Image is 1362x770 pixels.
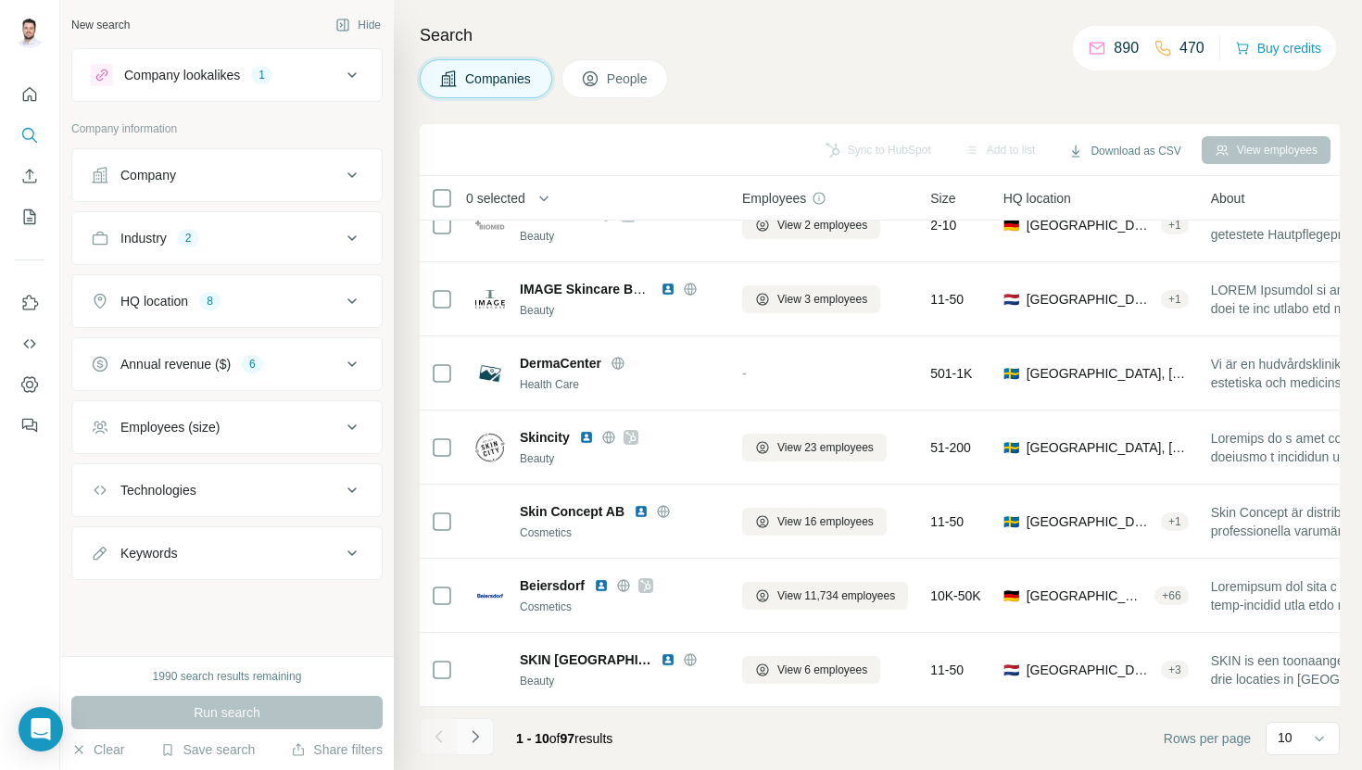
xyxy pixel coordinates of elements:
div: Keywords [120,544,177,562]
div: Industry [120,229,167,247]
button: View 6 employees [742,656,880,684]
span: [GEOGRAPHIC_DATA], [GEOGRAPHIC_DATA] [1027,512,1154,531]
span: 🇸🇪 [1003,512,1019,531]
span: 11-50 [930,290,964,309]
div: Company lookalikes [124,66,240,84]
div: HQ location [120,292,188,310]
span: DermaCenter [520,354,601,372]
span: [GEOGRAPHIC_DATA], [GEOGRAPHIC_DATA] [1027,587,1148,605]
span: 501-1K [930,364,972,383]
div: Cosmetics [520,599,720,615]
button: Industry2 [72,216,382,260]
span: View 11,734 employees [777,587,895,604]
button: Clear [71,740,124,759]
div: + 1 [1161,513,1189,530]
div: 2 [178,230,199,246]
div: Beauty [520,673,720,689]
span: 🇸🇪 [1003,364,1019,383]
div: + 66 [1154,587,1188,604]
span: 1 - 10 [516,731,549,746]
img: LinkedIn logo [634,504,649,519]
span: IMAGE Skincare Benelux [520,282,675,297]
span: 🇩🇪 [1003,587,1019,605]
span: View 6 employees [777,662,867,678]
div: Technologies [120,481,196,499]
button: Quick start [15,78,44,111]
button: My lists [15,200,44,234]
button: Dashboard [15,368,44,401]
span: of [549,731,561,746]
div: 6 [242,356,263,372]
span: SKIN [GEOGRAPHIC_DATA] [520,650,651,669]
button: Employees (size) [72,405,382,449]
div: New search [71,17,130,33]
div: Beauty [520,450,720,467]
img: Logo of IMAGE Skincare Benelux [475,284,505,314]
img: LinkedIn logo [579,430,594,445]
div: Beauty [520,228,720,245]
div: Annual revenue ($) [120,355,231,373]
span: Beiersdorf [520,576,585,595]
div: + 3 [1161,662,1189,678]
span: Companies [465,69,533,88]
img: LinkedIn logo [661,652,675,667]
span: [GEOGRAPHIC_DATA], [GEOGRAPHIC_DATA] [1027,438,1189,457]
img: Logo of Skin Concept AB [475,507,505,536]
button: Navigate to next page [457,718,494,755]
button: Hide [322,11,394,39]
img: LinkedIn logo [594,578,609,593]
span: View 16 employees [777,513,874,530]
div: Employees (size) [120,418,220,436]
button: Use Surfe API [15,327,44,360]
span: [GEOGRAPHIC_DATA], [GEOGRAPHIC_DATA] [1027,661,1154,679]
button: Keywords [72,531,382,575]
button: Share filters [291,740,383,759]
p: 890 [1114,37,1139,59]
span: results [516,731,612,746]
span: 🇳🇱 [1003,290,1019,309]
div: Health Care [520,376,720,393]
button: Save search [160,740,255,759]
span: HQ location [1003,189,1071,208]
span: Rows per page [1164,729,1251,748]
span: View 2 employees [777,217,867,234]
div: 1990 search results remaining [153,668,302,685]
span: View 23 employees [777,439,874,456]
img: Logo of SKIN Amsterdam [475,655,505,685]
span: 0 selected [466,189,525,208]
button: View 11,734 employees [742,582,908,610]
img: Logo of Skincity [475,433,505,462]
img: Avatar [15,19,44,48]
p: 10 [1278,728,1293,747]
span: 🇸🇪 [1003,438,1019,457]
div: Beauty [520,302,720,319]
img: Logo of Beiersdorf [475,581,505,611]
button: Enrich CSV [15,159,44,193]
span: View 3 employees [777,291,867,308]
button: Download as CSV [1055,137,1193,165]
p: 470 [1179,37,1204,59]
button: Annual revenue ($)6 [72,342,382,386]
div: 8 [199,293,221,309]
button: Buy credits [1235,35,1321,61]
button: Technologies [72,468,382,512]
p: Company information [71,120,383,137]
button: Company lookalikes1 [72,53,382,97]
span: Size [930,189,955,208]
h4: Search [420,22,1340,48]
span: 51-200 [930,438,971,457]
button: View 16 employees [742,508,887,536]
button: Feedback [15,409,44,442]
span: [GEOGRAPHIC_DATA], [GEOGRAPHIC_DATA] [1027,364,1189,383]
span: Skincity [520,428,570,447]
span: Skin Concept AB [520,502,624,521]
button: Search [15,119,44,152]
img: Logo of DermaCenter [475,359,505,388]
div: + 1 [1161,291,1189,308]
div: Cosmetics [520,524,720,541]
span: 2-10 [930,216,956,234]
button: View 2 employees [742,211,880,239]
span: People [607,69,649,88]
img: Logo of Biomed [475,221,505,230]
span: 11-50 [930,512,964,531]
